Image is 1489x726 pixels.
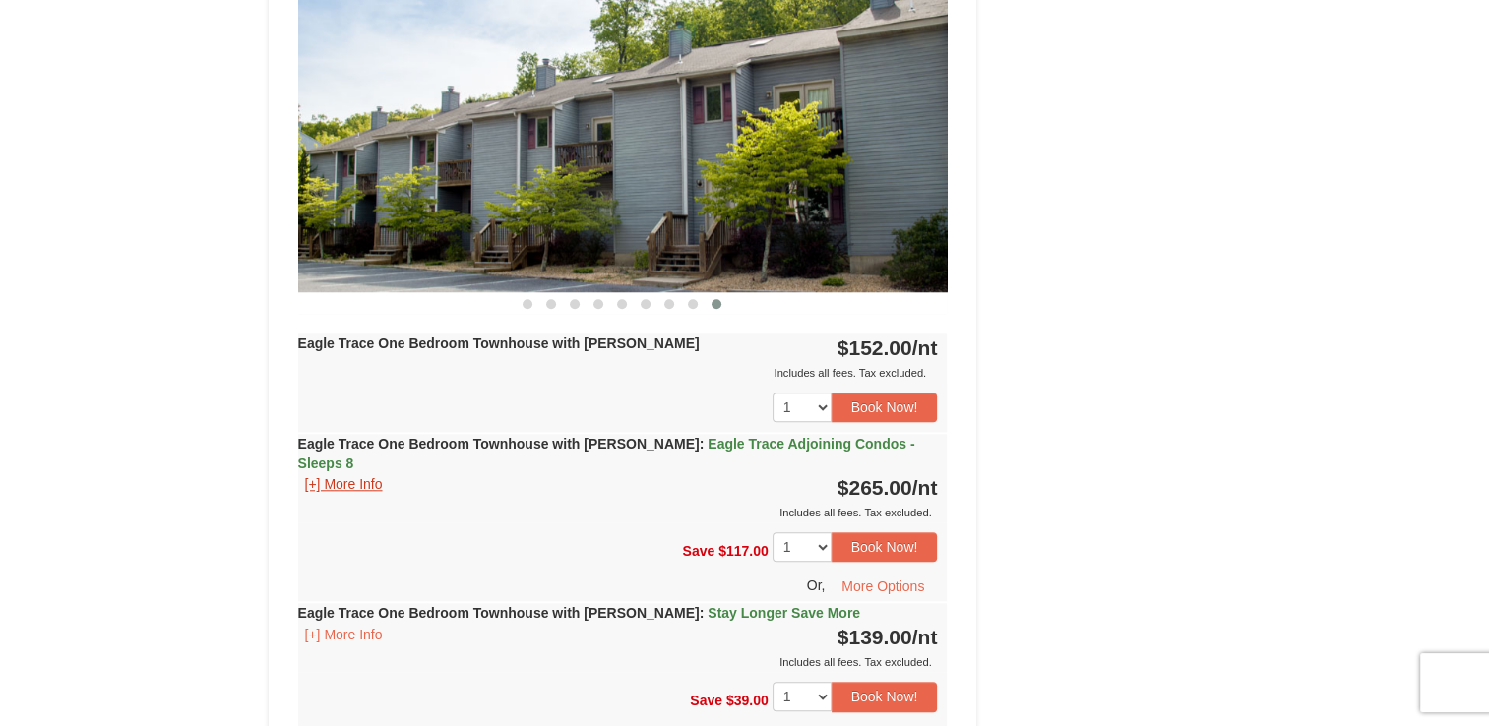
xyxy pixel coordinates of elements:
span: /nt [912,336,938,359]
span: $139.00 [838,626,912,648]
button: Book Now! [832,393,938,422]
strong: Eagle Trace One Bedroom Townhouse with [PERSON_NAME] [298,335,700,351]
span: Save [690,693,722,708]
span: Stay Longer Save More [708,605,860,621]
span: $265.00 [838,476,912,499]
button: [+] More Info [298,624,390,645]
strong: Eagle Trace One Bedroom Townhouse with [PERSON_NAME] [298,436,915,471]
div: Includes all fees. Tax excluded. [298,652,938,672]
span: Or, [807,577,826,593]
span: $39.00 [726,693,769,708]
button: More Options [829,572,937,601]
div: Includes all fees. Tax excluded. [298,503,938,522]
span: Save [682,543,714,559]
button: Book Now! [832,682,938,711]
div: Includes all fees. Tax excluded. [298,363,938,383]
button: Book Now! [832,532,938,562]
span: /nt [912,476,938,499]
span: : [700,605,705,621]
span: Eagle Trace Adjoining Condos - Sleeps 8 [298,436,915,471]
span: : [700,436,705,452]
strong: Eagle Trace One Bedroom Townhouse with [PERSON_NAME] [298,605,861,621]
strong: $152.00 [838,336,938,359]
span: $117.00 [718,543,769,559]
span: /nt [912,626,938,648]
button: [+] More Info [298,473,390,495]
